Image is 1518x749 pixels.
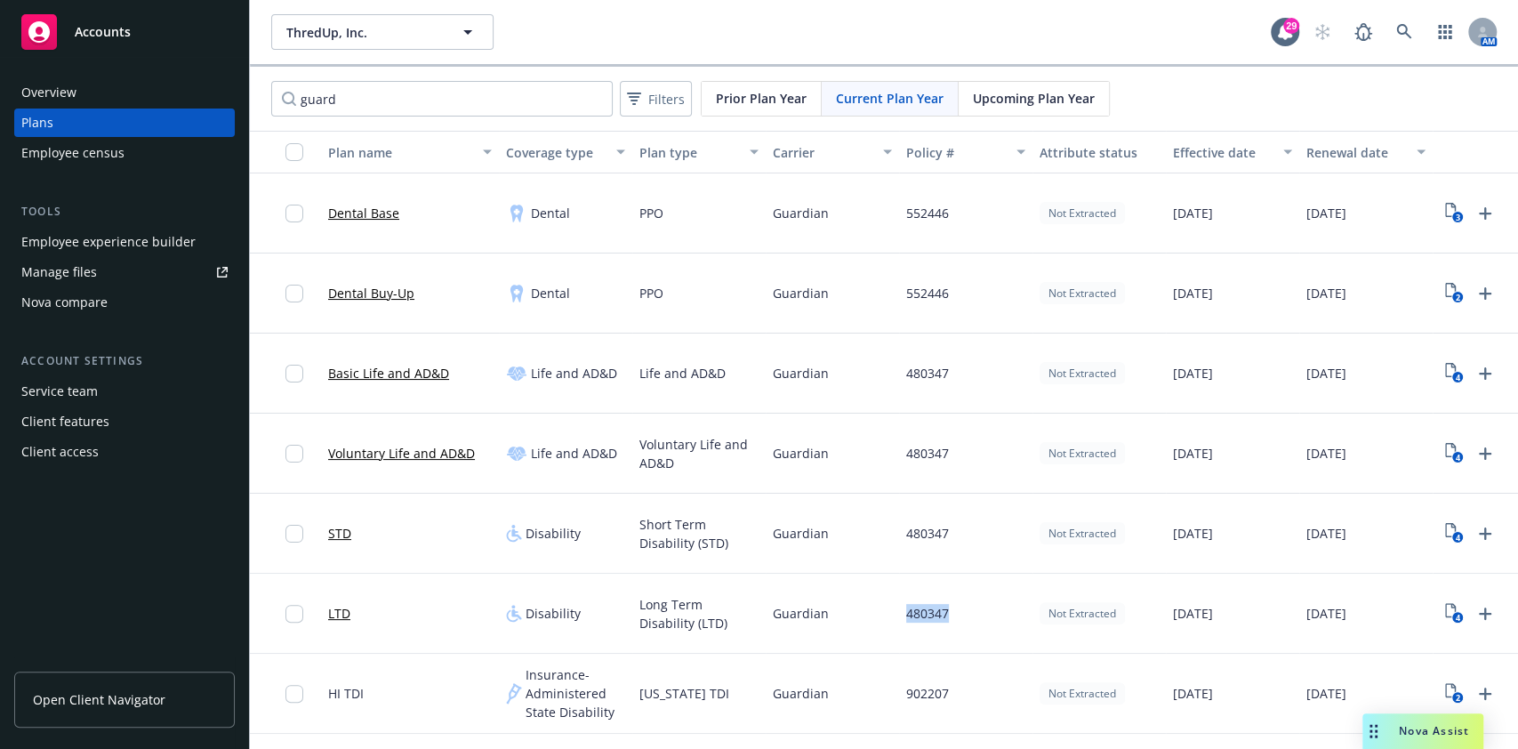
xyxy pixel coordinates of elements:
[1345,14,1381,50] a: Report a Bug
[906,524,949,543] span: 480347
[639,143,739,162] div: Plan type
[14,228,235,256] a: Employee experience builder
[620,81,692,117] button: Filters
[1173,284,1213,302] span: [DATE]
[1306,524,1346,543] span: [DATE]
[328,604,350,623] a: LTD
[906,284,949,302] span: 552446
[639,364,726,383] span: Life and AD&D
[285,205,303,222] input: Toggle Row Selected
[773,204,829,222] span: Guardian
[906,684,949,703] span: 902207
[1032,131,1166,173] button: Attribute status
[271,14,494,50] button: ThredUp, Inc.
[14,203,235,221] div: Tools
[1440,519,1468,548] a: View Plan Documents
[328,284,414,302] a: Dental Buy-Up
[1471,279,1499,308] a: Upload Plan Documents
[1455,692,1459,704] text: 2
[21,407,109,436] div: Client features
[328,524,351,543] a: STD
[1040,202,1125,224] div: Not Extracted
[1306,204,1346,222] span: [DATE]
[639,435,759,472] span: Voluntary Life and AD&D
[639,595,759,632] span: Long Term Disability (LTD)
[1173,364,1213,383] span: [DATE]
[973,89,1095,108] span: Upcoming Plan Year
[1299,131,1433,173] button: Renewal date
[14,352,235,370] div: Account settings
[632,131,766,173] button: Plan type
[648,90,685,109] span: Filters
[21,438,99,466] div: Client access
[285,605,303,623] input: Toggle Row Selected
[1471,680,1499,708] a: Upload Plan Documents
[14,7,235,57] a: Accounts
[639,515,759,552] span: Short Term Disability (STD)
[328,143,472,162] div: Plan name
[1040,282,1125,304] div: Not Extracted
[506,143,606,162] div: Coverage type
[21,377,98,406] div: Service team
[21,78,76,107] div: Overview
[285,143,303,161] input: Select all
[906,364,949,383] span: 480347
[21,109,53,137] div: Plans
[14,407,235,436] a: Client features
[773,143,872,162] div: Carrier
[1440,439,1468,468] a: View Plan Documents
[328,684,364,703] span: HI TDI
[773,284,829,302] span: Guardian
[286,23,440,42] span: ThredUp, Inc.
[716,89,807,108] span: Prior Plan Year
[1305,14,1340,50] a: Start snowing
[21,288,108,317] div: Nova compare
[14,377,235,406] a: Service team
[1173,684,1213,703] span: [DATE]
[285,685,303,703] input: Toggle Row Selected
[1440,279,1468,308] a: View Plan Documents
[526,524,581,543] span: Disability
[899,131,1032,173] button: Policy #
[906,444,949,463] span: 480347
[14,78,235,107] a: Overview
[1455,212,1459,223] text: 3
[639,284,663,302] span: PPO
[639,684,729,703] span: [US_STATE] TDI
[1040,143,1159,162] div: Attribute status
[531,364,617,383] span: Life and AD&D
[1040,522,1125,544] div: Not Extracted
[531,204,570,222] span: Dental
[1471,359,1499,388] a: Upload Plan Documents
[285,285,303,302] input: Toggle Row Selected
[14,438,235,466] a: Client access
[328,204,399,222] a: Dental Base
[1173,444,1213,463] span: [DATE]
[1306,143,1406,162] div: Renewal date
[1427,14,1463,50] a: Switch app
[1040,682,1125,705] div: Not Extracted
[1173,524,1213,543] span: [DATE]
[271,81,613,117] input: Search by name
[1455,532,1459,544] text: 4
[75,25,131,39] span: Accounts
[1362,713,1483,749] button: Nova Assist
[773,604,829,623] span: Guardian
[1166,131,1299,173] button: Effective date
[773,524,829,543] span: Guardian
[1440,199,1468,228] a: View Plan Documents
[328,444,475,463] a: Voluntary Life and AD&D
[1306,364,1346,383] span: [DATE]
[639,204,663,222] span: PPO
[285,445,303,463] input: Toggle Row Selected
[1455,292,1459,303] text: 2
[623,86,688,112] span: Filters
[1040,362,1125,384] div: Not Extracted
[1306,284,1346,302] span: [DATE]
[33,690,165,709] span: Open Client Navigator
[526,665,625,721] span: Insurance-Administered State Disability
[1306,604,1346,623] span: [DATE]
[906,204,949,222] span: 552446
[773,364,829,383] span: Guardian
[1306,444,1346,463] span: [DATE]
